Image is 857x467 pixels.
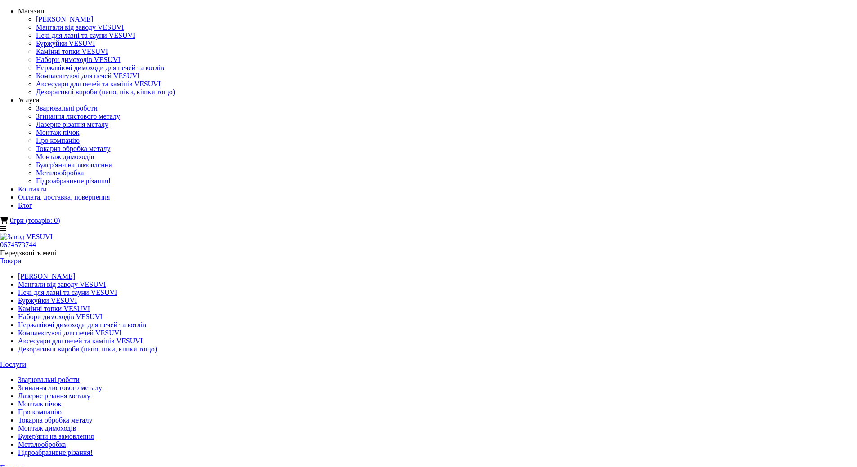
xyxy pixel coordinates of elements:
[36,88,175,96] a: Декоративні вироби (пано, піки, кішки тощо)
[18,289,117,296] a: Печі для лазні та сауни VESUVI
[36,177,111,185] a: Гідроабразивне різання!
[36,72,140,80] a: Комплектуючі для печей VESUVI
[18,193,110,201] a: Оплата, доставка, повернення
[36,23,124,31] a: Мангали від заводу VESUVI
[18,345,157,353] a: Декоративні вироби (пано, піки, кішки тощо)
[18,272,75,280] a: [PERSON_NAME]
[18,432,94,440] a: Булер'яни на замовлення
[18,201,32,209] a: Блог
[36,145,110,152] a: Токарна обробка металу
[36,15,93,23] a: [PERSON_NAME]
[18,280,106,288] a: Мангали від заводу VESUVI
[36,169,84,177] a: Металообробка
[36,104,98,112] a: Зварювальні роботи
[36,112,120,120] a: Згинання листового металу
[18,321,146,329] a: Нержавіючі димоходи для печей та котлів
[18,424,76,432] a: Монтаж димоходів
[36,56,121,63] a: Набори димоходів VESUVI
[18,313,103,320] a: Набори димоходів VESUVI
[36,137,80,144] a: Про компанію
[18,408,62,416] a: Про компанію
[18,449,93,456] a: Гідроабразивне різання!
[18,440,66,448] a: Металообробка
[18,305,90,312] a: Камінні топки VESUVI
[36,129,80,136] a: Монтаж пічок
[18,392,90,400] a: Лазерне різання металу
[36,161,112,169] a: Булер'яни на замовлення
[18,384,102,391] a: Згинання листового металу
[36,31,135,39] a: Печі для лазні та сауни VESUVI
[10,217,60,224] a: 0грн (товарів: 0)
[36,80,161,88] a: Аксесуари для печей та камінів VESUVI
[18,416,92,424] a: Токарна обробка металу
[18,376,80,383] a: Зварювальні роботи
[36,64,164,71] a: Нержавіючі димоходи для печей та котлів
[18,7,857,15] div: Магазин
[36,120,108,128] a: Лазерне різання металу
[36,153,94,160] a: Монтаж димоходів
[18,185,47,193] a: Контакти
[18,329,122,337] a: Комплектуючі для печей VESUVI
[36,40,95,47] a: Буржуйки VESUVI
[18,96,857,104] div: Услуги
[18,297,77,304] a: Буржуйки VESUVI
[36,48,108,55] a: Камінні топки VESUVI
[18,400,62,408] a: Монтаж пічок
[18,337,143,345] a: Аксесуари для печей та камінів VESUVI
